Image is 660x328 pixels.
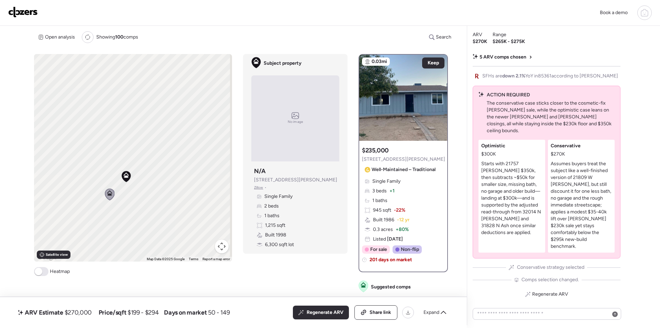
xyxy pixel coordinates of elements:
[373,226,393,233] span: 0.3 acres
[551,160,612,250] p: Assumes buyers treat the subject like a well-finished version of 21809 W [PERSON_NAME], but still...
[65,308,92,317] span: $270,000
[493,31,506,38] span: Range
[254,177,337,183] span: [STREET_ADDRESS][PERSON_NAME]
[370,246,387,253] span: For sale
[208,308,230,317] span: 50 - 149
[36,253,58,262] a: Open this area in Google Maps (opens a new window)
[265,241,294,248] span: 6,300 sqft lot
[362,146,389,155] h3: $235,000
[264,193,293,200] span: Single Family
[482,73,618,80] span: SFHs are YoY in 85361 according to [PERSON_NAME]
[45,34,75,41] span: Open analysis
[8,7,38,18] img: Logo
[372,166,436,173] span: Well-Maintained – Traditional
[372,197,387,204] span: 1 baths
[481,142,505,149] span: Optimistic
[521,276,579,283] span: Comps selection changed.
[265,232,286,239] span: Built 1998
[397,216,409,223] span: -12 yr
[373,216,394,223] span: Built 1986
[288,119,303,125] span: No image
[264,60,301,67] span: Subject property
[370,309,391,316] span: Share link
[487,92,530,98] span: ACTION REQUIRED
[189,257,198,261] a: Terms
[264,212,279,219] span: 1 baths
[551,142,581,149] span: Conservative
[265,222,285,229] span: 1,215 sqft
[600,10,628,15] span: Book a demo
[371,284,411,290] span: Suggested comps
[373,236,403,243] span: Listed
[254,185,263,190] span: Zillow
[481,160,542,236] p: Starts with 21757 [PERSON_NAME] $350k, then subtracts ~$50k for smaller size, missing bath, no ga...
[551,151,565,158] span: $270K
[423,309,439,316] span: Expand
[50,268,70,275] span: Heatmap
[254,167,266,175] h3: N/A
[164,308,207,317] span: Days on market
[115,34,123,40] span: 100
[99,308,126,317] span: Price/sqft
[147,257,185,261] span: Map Data ©2025 Google
[370,256,412,263] span: 201 days on market
[96,34,138,41] span: Showing comps
[386,236,403,242] span: [DATE]
[307,309,343,316] span: Regenerate ARV
[480,54,526,61] span: 5 ARV comps chosen
[473,31,482,38] span: ARV
[372,178,400,185] span: Single Family
[473,38,487,45] span: $270K
[436,34,451,41] span: Search
[46,252,68,257] span: Satellite view
[394,207,405,214] span: -22%
[264,203,279,210] span: 2 beds
[372,188,387,194] span: 3 beds
[265,185,266,190] span: •
[202,257,230,261] a: Report a map error
[215,240,229,253] button: Map camera controls
[372,58,387,65] span: 0.03mi
[428,60,439,66] span: Keep
[362,156,445,163] span: [STREET_ADDRESS][PERSON_NAME]
[481,151,496,158] span: $300K
[373,207,391,214] span: 945 sqft
[401,246,419,253] span: Non-flip
[396,226,409,233] span: + 80%
[517,264,584,271] span: Conservative strategy selected
[36,253,58,262] img: Google
[487,100,615,134] p: The conservative case sticks closer to the cosmetic-fix [PERSON_NAME] sale, while the optimistic ...
[532,291,568,298] span: Regenerate ARV
[128,308,158,317] span: $199 - $294
[493,38,525,45] span: $265K - $275K
[25,308,63,317] span: ARV Estimate
[389,188,395,194] span: + 1
[502,73,525,79] span: down 2.1%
